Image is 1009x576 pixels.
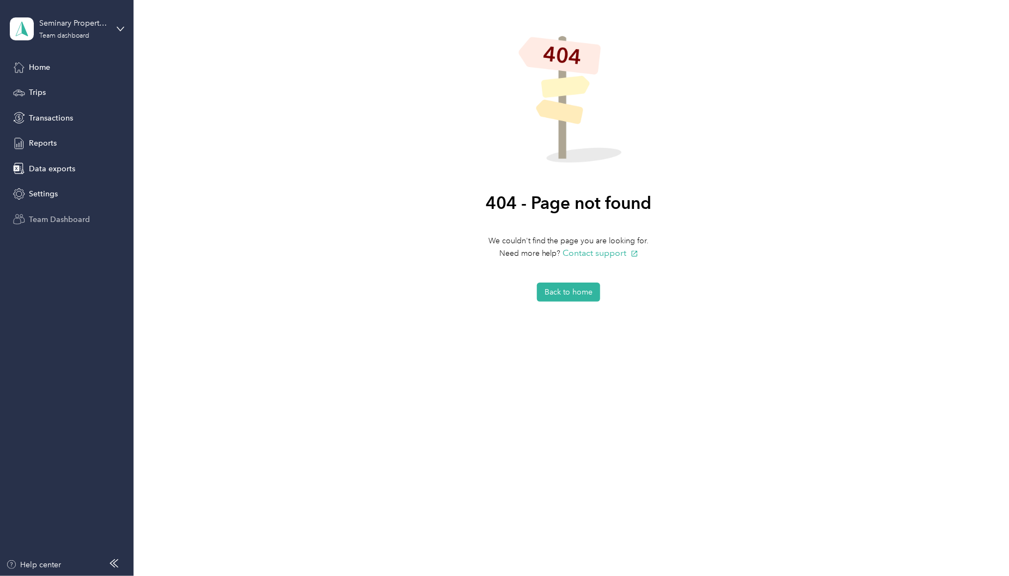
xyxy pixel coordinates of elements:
span: Trips [29,87,46,98]
button: Contact support [563,247,638,260]
img: Not found illustration [515,33,622,165]
div: Seminary Properties [39,17,107,29]
span: Team Dashboard [29,214,90,225]
button: Help center [6,559,62,571]
span: Home [29,62,50,73]
button: Back to home [537,283,600,302]
h4: We couldn't find the page you are looking for. [488,235,649,247]
span: Transactions [29,112,73,124]
span: Settings [29,188,58,200]
div: Team dashboard [39,33,89,39]
span: Data exports [29,163,75,175]
h4: Need more help? [488,247,649,260]
span: Reports [29,137,57,149]
iframe: Everlance-gr Chat Button Frame [948,515,1009,576]
h1: 404 - Page not found [486,193,651,212]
